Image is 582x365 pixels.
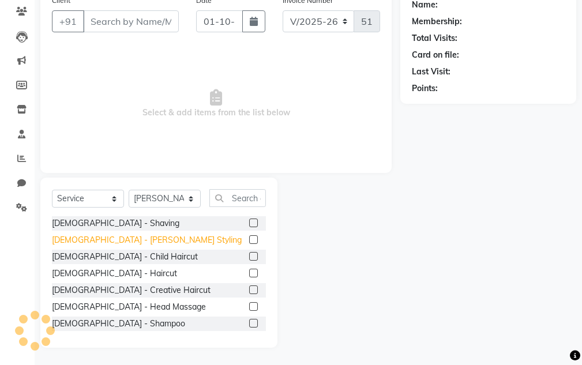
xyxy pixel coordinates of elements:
input: Search by Name/Mobile/Email/Code [83,10,179,32]
div: [DEMOGRAPHIC_DATA] - Child Haircut [52,251,198,263]
button: +91 [52,10,84,32]
div: [DEMOGRAPHIC_DATA] - Shampoo [52,318,185,330]
div: [DEMOGRAPHIC_DATA] - Head Massage [52,301,206,313]
div: Total Visits: [412,32,457,44]
div: Last Visit: [412,66,450,78]
div: [DEMOGRAPHIC_DATA] - [PERSON_NAME] Styling [52,234,242,246]
span: Select & add items from the list below [52,46,380,161]
div: [DEMOGRAPHIC_DATA] - Shaving [52,217,179,229]
div: Card on file: [412,49,459,61]
div: [DEMOGRAPHIC_DATA] - Haircut [52,268,177,280]
div: Membership: [412,16,462,28]
div: [DEMOGRAPHIC_DATA] - Creative Haircut [52,284,211,296]
div: Points: [412,82,438,95]
input: Search or Scan [209,189,266,207]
